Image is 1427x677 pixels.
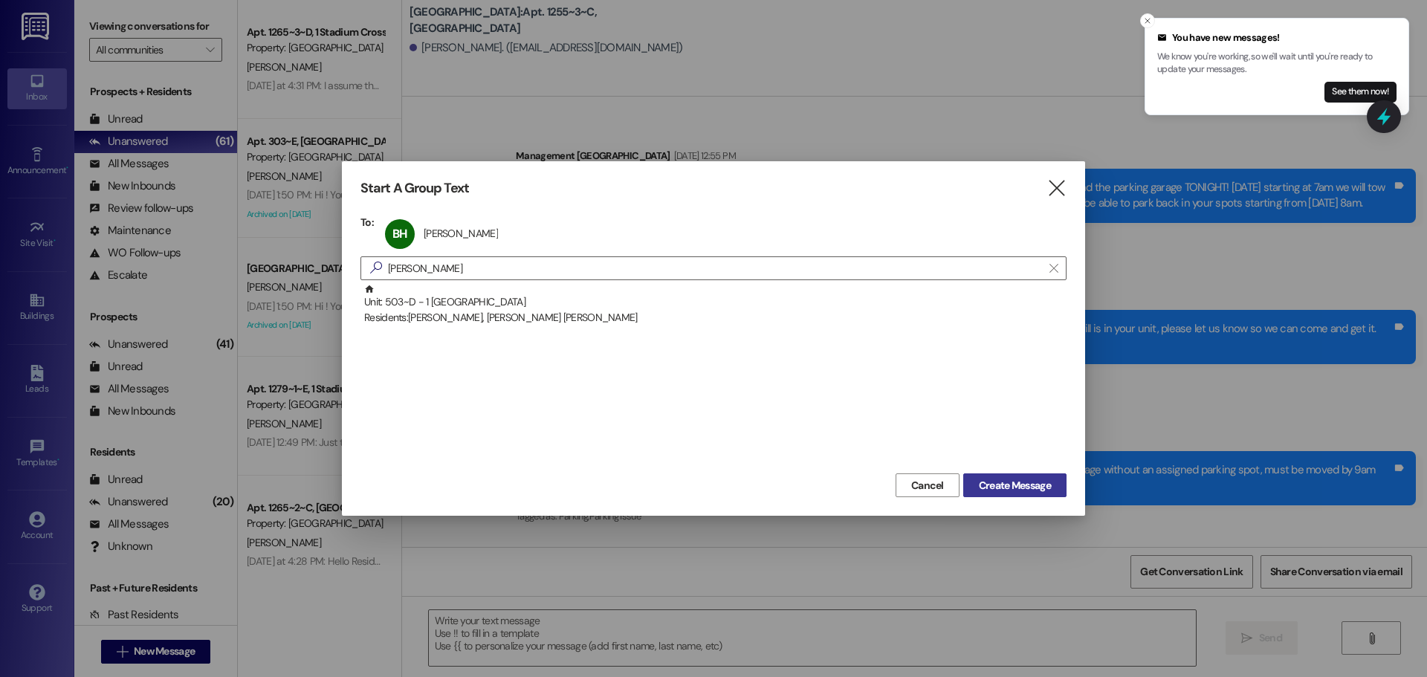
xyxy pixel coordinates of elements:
[364,310,1067,325] div: Residents: [PERSON_NAME], [PERSON_NAME] [PERSON_NAME]
[388,258,1042,279] input: Search for any contact or apartment
[364,260,388,276] i: 
[364,284,1067,326] div: Unit: 503~D - 1 [GEOGRAPHIC_DATA]
[1157,51,1397,77] p: We know you're working, so we'll wait until you're ready to update your messages.
[1324,82,1397,103] button: See them now!
[424,227,498,240] div: [PERSON_NAME]
[392,226,407,242] span: BH
[1046,181,1067,196] i: 
[1157,30,1397,45] div: You have new messages!
[1140,13,1155,28] button: Close toast
[896,473,960,497] button: Cancel
[1042,257,1066,279] button: Clear text
[1049,262,1058,274] i: 
[360,180,469,197] h3: Start A Group Text
[360,284,1067,321] div: Unit: 503~D - 1 [GEOGRAPHIC_DATA]Residents:[PERSON_NAME], [PERSON_NAME] [PERSON_NAME]
[963,473,1067,497] button: Create Message
[911,478,944,493] span: Cancel
[360,216,374,229] h3: To:
[979,478,1051,493] span: Create Message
